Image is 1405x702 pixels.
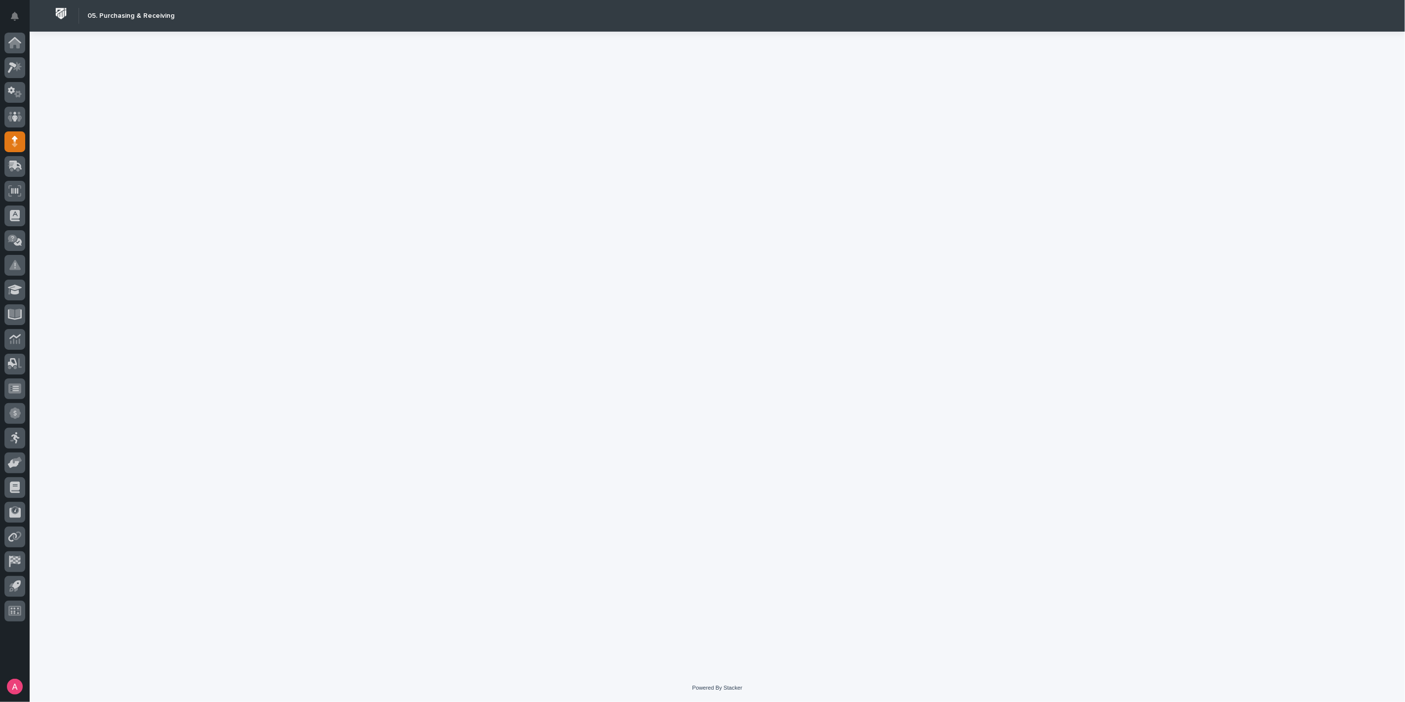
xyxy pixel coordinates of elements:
button: users-avatar [4,676,25,697]
a: Powered By Stacker [692,685,742,691]
h2: 05. Purchasing & Receiving [87,12,174,20]
img: Workspace Logo [52,4,70,23]
button: Notifications [4,6,25,27]
div: Notifications [12,12,25,28]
